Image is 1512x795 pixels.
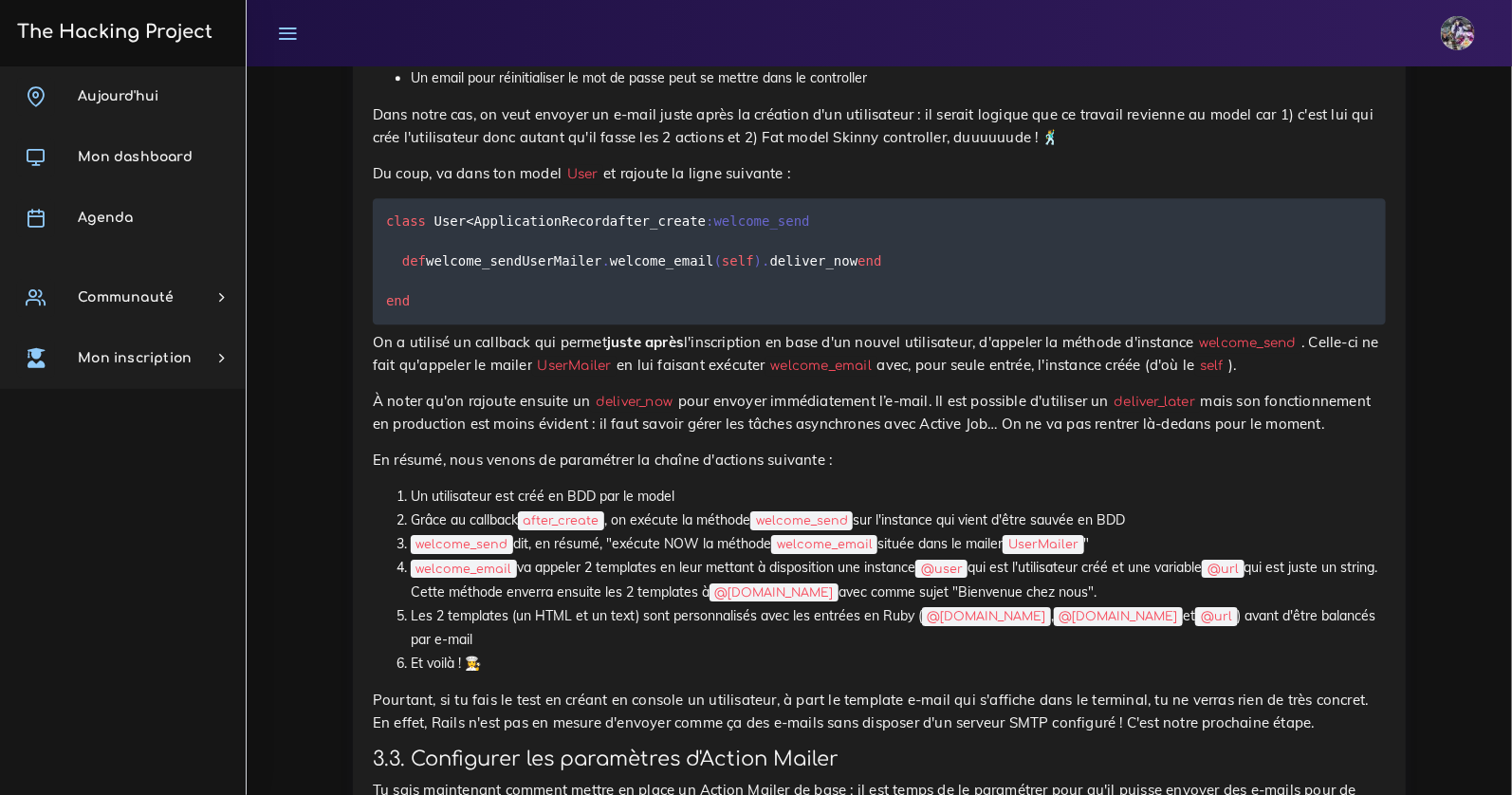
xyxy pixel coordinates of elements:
strong: juste après [607,333,684,351]
code: welcome_email [411,560,517,579]
code: after_create [518,511,604,530]
code: User [562,164,603,184]
img: eg54bupqcshyolnhdacp.jpg [1441,16,1475,50]
span: Communauté [78,290,174,305]
span: end [386,293,410,308]
span: :welcome_send [706,213,810,229]
code: @[DOMAIN_NAME] [922,607,1051,626]
span: self [722,253,754,268]
li: Les 2 templates (un HTML et un text) sont personnalisés avec les entrées en Ruby ( , et ) avant d... [411,604,1386,652]
li: Un utilisateur est créé en BDD par le model [411,485,1386,508]
code: @url [1202,560,1244,579]
h3: The Hacking Project [11,22,212,43]
code: self [1195,356,1229,376]
code: welcome_send [1194,333,1302,353]
li: dit, en résumé, "exécute NOW la méthode située dans le mailer " [411,532,1386,556]
code: < after_create welcome_send welcome_email deliver_now [386,211,882,311]
span: UserMailer [522,253,601,268]
span: ) [754,253,762,268]
p: Pourtant, si tu fais le test en créant en console un utilisateur, à part le template e-mail qui s... [373,689,1386,734]
code: welcome_email [771,535,877,554]
code: @url [1195,607,1237,626]
code: deliver_later [1109,392,1201,412]
code: @[DOMAIN_NAME] [1054,607,1183,626]
span: Aujourd'hui [78,89,158,103]
li: va appeler 2 templates en leur mettant à disposition une instance qui est l'utilisateur créé et u... [411,556,1386,603]
li: Un email pour réinitialiser le mot de passe peut se mettre dans le controller [411,66,1386,90]
code: welcome_send [750,511,853,530]
p: Dans notre cas, on veut envoyer un e-mail juste après la création d'un utilisateur : il serait lo... [373,103,1386,149]
span: ( [714,253,722,268]
code: deliver_now [590,392,677,412]
code: welcome_email [765,356,877,376]
code: UserMailer [1003,535,1083,554]
span: class [386,213,426,229]
p: On a utilisé un callback qui permet l'inscription en base d'un nouvel utilisateur, d'appeler la m... [373,331,1386,377]
code: @user [915,560,968,579]
span: ApplicationRecord [474,213,610,229]
span: User [434,213,467,229]
span: Agenda [78,211,133,225]
span: end [857,253,881,268]
p: Du coup, va dans ton model et rajoute la ligne suivante : [373,162,1386,185]
li: Grâce au callback , on exécute la méthode sur l'instance qui vient d'être sauvée en BDD [411,508,1386,532]
h3: 3.3. Configurer les paramètres d'Action Mailer [373,748,1386,771]
li: Et voilà ! 👩‍🍳 [411,652,1386,675]
p: À noter qu'on rajoute ensuite un pour envoyer immédiatement l’e-mail. Il est possible d'utiliser ... [373,390,1386,435]
code: @[DOMAIN_NAME] [710,583,839,602]
span: def [402,253,426,268]
code: welcome_send [411,535,513,554]
span: Mon inscription [78,351,192,365]
p: En résumé, nous venons de paramétrer la chaîne d'actions suivante : [373,449,1386,471]
span: . [762,253,769,268]
span: . [602,253,610,268]
code: UserMailer [532,356,617,376]
span: Mon dashboard [78,150,193,164]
